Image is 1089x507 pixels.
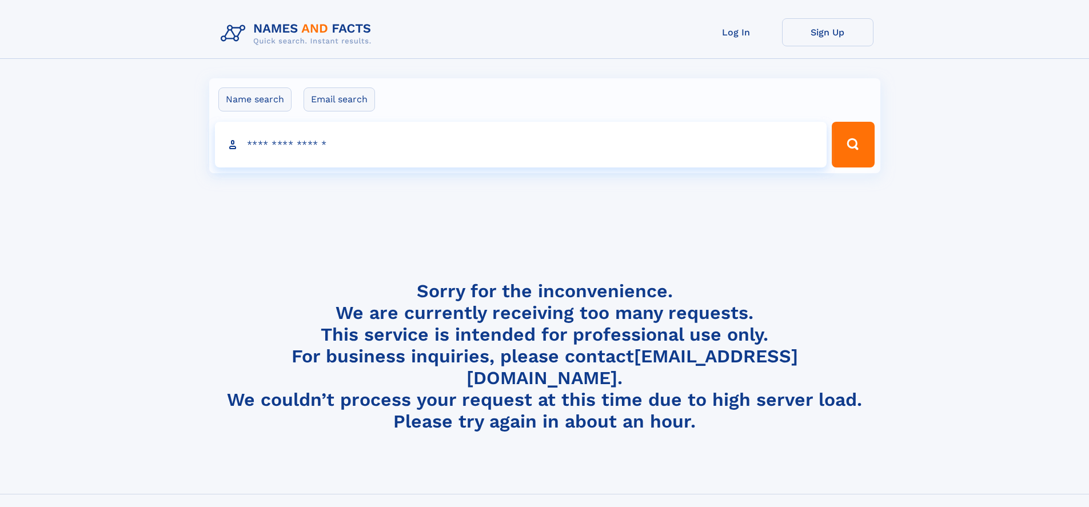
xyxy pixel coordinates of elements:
[216,280,873,433] h4: Sorry for the inconvenience. We are currently receiving too many requests. This service is intend...
[782,18,873,46] a: Sign Up
[216,18,381,49] img: Logo Names and Facts
[832,122,874,167] button: Search Button
[304,87,375,111] label: Email search
[215,122,827,167] input: search input
[691,18,782,46] a: Log In
[466,345,798,389] a: [EMAIL_ADDRESS][DOMAIN_NAME]
[218,87,292,111] label: Name search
